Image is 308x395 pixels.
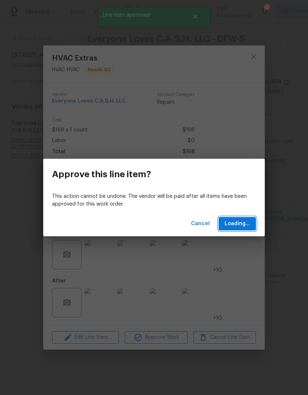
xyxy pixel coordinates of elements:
button: Loading... [219,217,256,231]
h3: Approve this line item? [52,169,151,179]
button: Cancel [188,217,213,231]
span: Cancel [191,219,210,229]
span: Loading... [225,219,250,229]
p: This action cannot be undone. The vendor will be paid after all items have been approved for this... [52,193,256,208]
